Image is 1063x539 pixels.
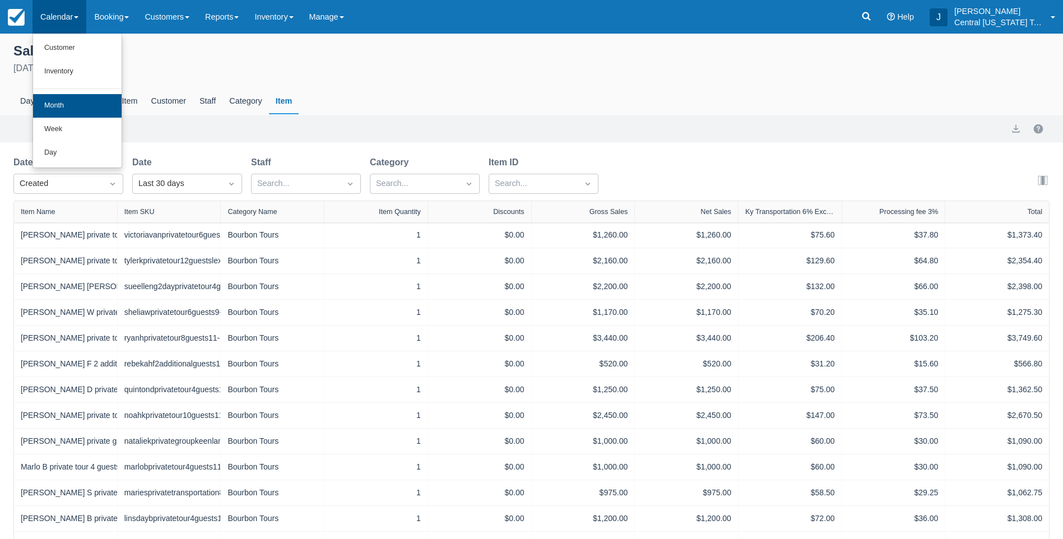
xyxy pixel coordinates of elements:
div: $0.00 [435,255,524,267]
div: $0.00 [435,358,524,370]
label: Date [132,156,156,169]
a: [PERSON_NAME] private tour 6 guests [DATE] [21,229,184,241]
div: sueelleng2dayprivatetour4guests10-26-25and10-27-20 [124,281,214,292]
div: $3,440.00 [642,332,731,344]
div: $37.50 [849,384,939,396]
ul: Calendar [33,34,122,168]
div: Category [222,89,268,114]
div: 1 [331,255,421,267]
div: $35.10 [849,306,939,318]
div: $1,250.00 [642,384,731,396]
div: $1,260.00 [642,229,731,241]
div: Bourbon Tours [228,384,317,396]
div: Created [20,178,97,190]
label: Category [370,156,413,169]
div: sheliawprivatetour6guests9-22-2025 [124,306,214,318]
div: Net Sales [700,208,731,216]
span: Dropdown icon [226,178,237,189]
div: $520.00 [642,358,731,370]
div: $60.00 [745,461,835,473]
div: $206.40 [745,332,835,344]
div: $29.25 [849,487,939,499]
a: [PERSON_NAME] W private tour 6 guests [DATE] [21,306,193,318]
div: $0.00 [435,229,524,241]
div: $1,000.00 [642,435,731,447]
div: Bourbon Tours [228,461,317,473]
span: Help [897,12,914,21]
span: Dropdown icon [345,178,356,189]
div: $129.60 [745,255,835,267]
div: $1,275.30 [952,306,1042,318]
div: 1 [331,513,421,524]
div: $520.00 [539,358,628,370]
div: $0.00 [435,281,524,292]
div: [DATE] - [DATE] [13,62,1050,75]
div: Bourbon Tours [228,306,317,318]
div: $37.80 [849,229,939,241]
div: $1,260.00 [539,229,628,241]
div: Staff [193,89,222,114]
a: [PERSON_NAME] D private tour 4 guests [DATE] [21,384,192,396]
a: Customer [33,36,122,60]
div: 1 [331,487,421,499]
div: 1 [331,435,421,447]
div: $0.00 [435,410,524,421]
div: $2,450.00 [539,410,628,421]
a: Inventory [33,60,122,83]
div: Day [13,89,41,114]
div: $1,000.00 [539,435,628,447]
img: checkfront-main-nav-mini-logo.png [8,9,25,26]
div: 1 [331,461,421,473]
div: $36.00 [849,513,939,524]
div: linsdaybprivatetour4guests11-15-2025 [124,513,214,524]
div: Item [269,89,299,114]
div: Item SKU [124,208,155,216]
a: [PERSON_NAME] private group Keenland transportation [DATE] [21,435,243,447]
div: $132.00 [745,281,835,292]
div: $1,250.00 [539,384,628,396]
div: $3,440.00 [539,332,628,344]
div: Customer [145,89,193,114]
i: Help [887,13,895,21]
div: $566.80 [952,358,1042,370]
div: Bourbon Tours [228,435,317,447]
div: noahkprivatetour10guests11-7-2025 [124,410,214,421]
div: 1 [331,410,421,421]
div: $3,749.60 [952,332,1042,344]
div: nataliekprivategroupkeenlandtransportation10-3-202 [124,435,214,447]
div: $1,062.75 [952,487,1042,499]
div: Processing fee 3% [879,208,938,216]
div: $0.00 [435,513,524,524]
div: Bourbon Tours [228,255,317,267]
div: $1,000.00 [642,461,731,473]
div: $30.00 [849,435,939,447]
div: ryanhprivatetour8guests11-8-2025and11-9-2025 [124,332,214,344]
div: $2,398.00 [952,281,1042,292]
div: $31.20 [745,358,835,370]
div: 1 [331,306,421,318]
span: Dropdown icon [107,178,118,189]
div: 1 [331,332,421,344]
a: Month [33,94,122,118]
div: quintondprivatetour4guests10-31-2025 [124,384,214,396]
div: $1,200.00 [642,513,731,524]
div: $1,170.00 [539,306,628,318]
span: Dropdown icon [463,178,475,189]
div: $2,450.00 [642,410,731,421]
div: $70.20 [745,306,835,318]
div: $1,090.00 [952,461,1042,473]
div: $73.50 [849,410,939,421]
button: export [1009,122,1023,136]
div: rebekahf2additionalguests10-18 [124,358,214,370]
div: $1,308.00 [952,513,1042,524]
div: $1,170.00 [642,306,731,318]
a: [PERSON_NAME] private tour 12 guests [GEOGRAPHIC_DATA] [DATE] [21,255,271,267]
div: $75.60 [745,229,835,241]
div: Item Name [21,208,55,216]
div: $1,000.00 [539,461,628,473]
label: Item ID [489,156,523,169]
div: $1,090.00 [952,435,1042,447]
label: Staff [251,156,276,169]
div: Total [1027,208,1042,216]
div: 1 [331,229,421,241]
